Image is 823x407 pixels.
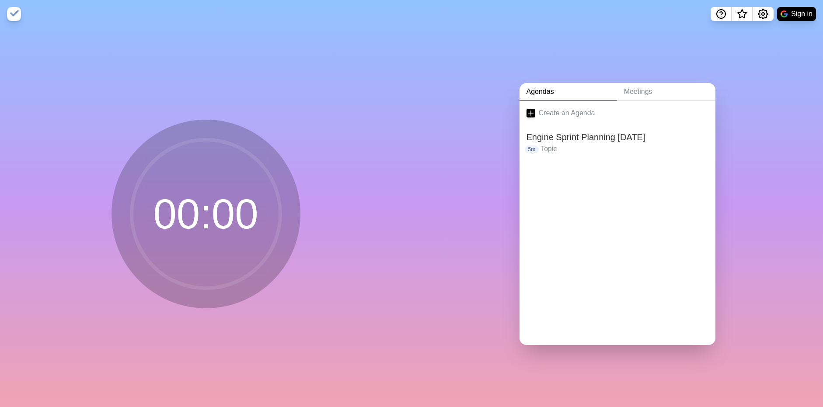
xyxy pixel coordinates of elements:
a: Create an Agenda [520,101,715,125]
p: Topic [541,144,708,154]
img: timeblocks logo [7,7,21,21]
img: google logo [781,10,788,17]
h2: Engine Sprint Planning [DATE] [527,131,708,144]
button: Help [711,7,732,21]
p: 5m [525,145,539,153]
button: Settings [753,7,774,21]
a: Meetings [617,83,715,101]
button: Sign in [777,7,816,21]
a: Agendas [520,83,617,101]
button: What’s new [732,7,753,21]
